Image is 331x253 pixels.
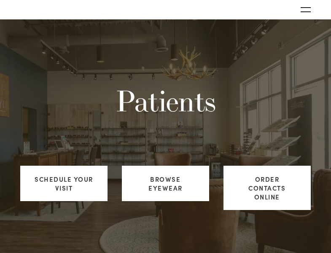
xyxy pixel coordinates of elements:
a: Schedule your visit [20,166,108,201]
h1: Patients [46,84,285,118]
button: Open navigation menu [297,3,314,16]
a: ORDER CONTACTS ONLINE [223,166,311,210]
a: Browse Eyewear [122,166,209,201]
img: Rochester, MN | You and Eye | Family Eye Care [20,8,33,12]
